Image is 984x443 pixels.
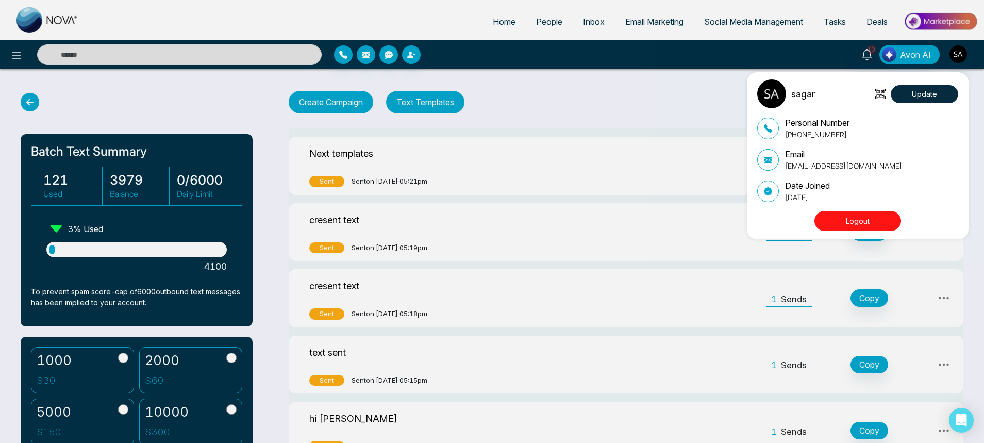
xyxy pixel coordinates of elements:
p: Email [785,148,902,160]
button: Update [891,85,958,103]
p: sagar [791,87,815,101]
p: Date Joined [785,179,830,192]
p: Personal Number [785,117,849,129]
p: [EMAIL_ADDRESS][DOMAIN_NAME] [785,160,902,171]
p: [PHONE_NUMBER] [785,129,849,140]
p: [DATE] [785,192,830,203]
button: Logout [814,211,901,231]
div: Open Intercom Messenger [949,408,974,433]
